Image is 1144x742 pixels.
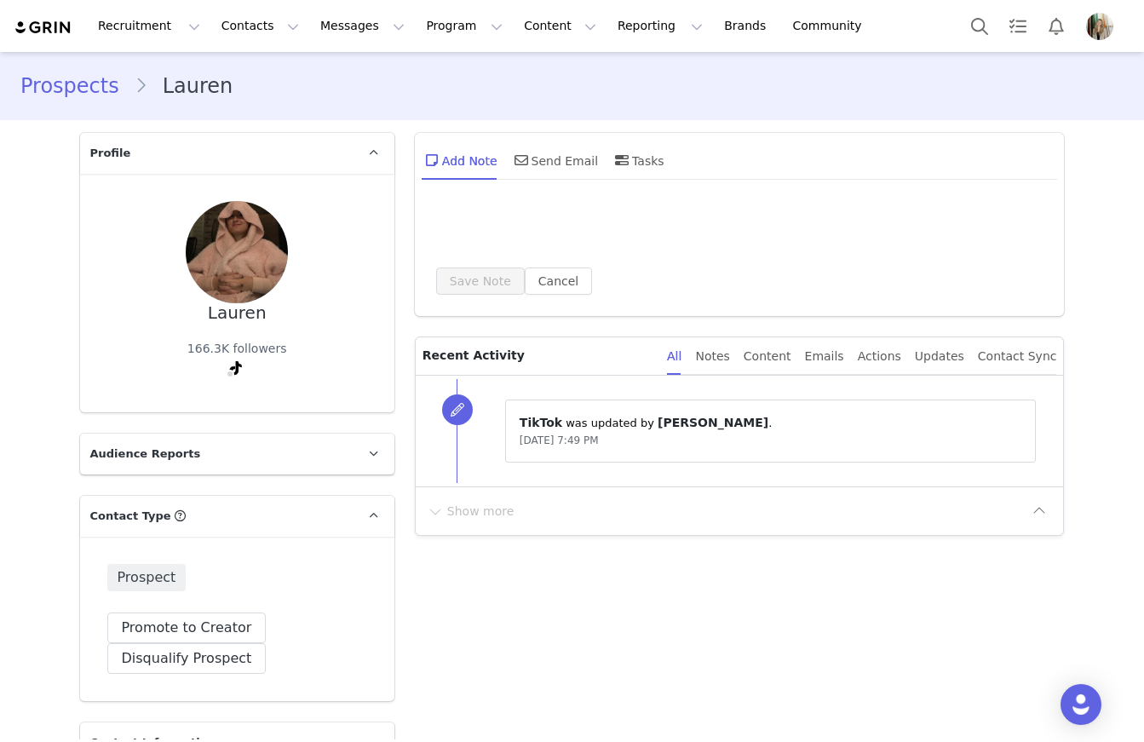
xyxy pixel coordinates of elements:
[187,340,287,358] div: 166.3K followers
[961,7,998,45] button: Search
[1061,684,1101,725] div: Open Intercom Messenger
[511,140,599,181] div: Send Email
[714,7,781,45] a: Brands
[14,20,73,36] img: grin logo
[20,71,135,101] a: Prospects
[90,508,171,525] span: Contact Type
[520,416,562,429] span: TikTok
[310,7,415,45] button: Messages
[612,140,664,181] div: Tasks
[858,337,901,376] div: Actions
[422,140,497,181] div: Add Note
[107,564,187,591] span: Prospect
[607,7,713,45] button: Reporting
[520,414,1022,432] p: ⁨ ⁩ was updated by ⁨ ⁩.
[107,643,267,674] button: Disqualify Prospect
[695,337,729,376] div: Notes
[667,337,681,376] div: All
[978,337,1057,376] div: Contact Sync
[1038,7,1075,45] button: Notifications
[658,416,768,429] span: [PERSON_NAME]
[999,7,1037,45] a: Tasks
[783,7,880,45] a: Community
[525,267,592,295] button: Cancel
[90,446,201,463] span: Audience Reports
[107,613,267,643] button: Promote to Creator
[208,303,267,323] div: Lauren
[416,7,513,45] button: Program
[436,267,525,295] button: Save Note
[186,201,288,303] img: 0396a332-856d-4268-a07d-41d11dfc849b.jpg
[744,337,791,376] div: Content
[426,498,515,525] button: Show more
[805,337,844,376] div: Emails
[88,7,210,45] button: Recruitment
[211,7,309,45] button: Contacts
[514,7,606,45] button: Content
[423,337,653,375] p: Recent Activity
[520,434,599,446] span: [DATE] 7:49 PM
[90,145,131,162] span: Profile
[1086,13,1113,40] img: 24dc0699-fc21-4d94-ae4b-ce6d4e461e0b.jpg
[915,337,964,376] div: Updates
[1076,13,1130,40] button: Profile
